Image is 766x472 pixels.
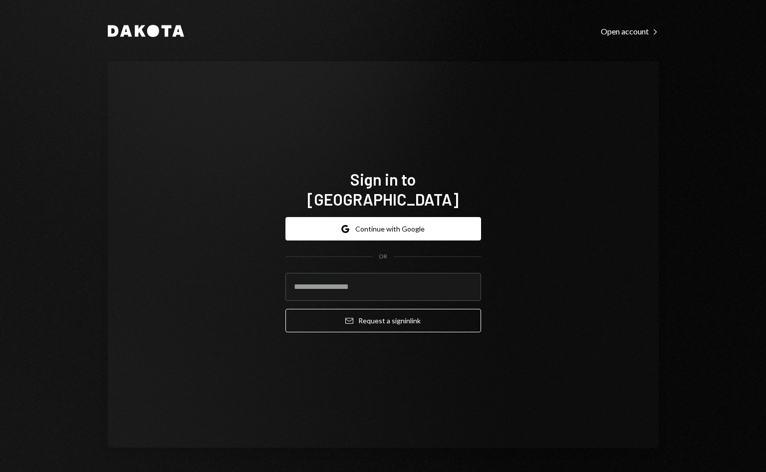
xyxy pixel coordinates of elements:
[601,25,659,36] a: Open account
[379,252,387,261] div: OR
[285,169,481,209] h1: Sign in to [GEOGRAPHIC_DATA]
[285,309,481,332] button: Request a signinlink
[601,26,659,36] div: Open account
[285,217,481,240] button: Continue with Google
